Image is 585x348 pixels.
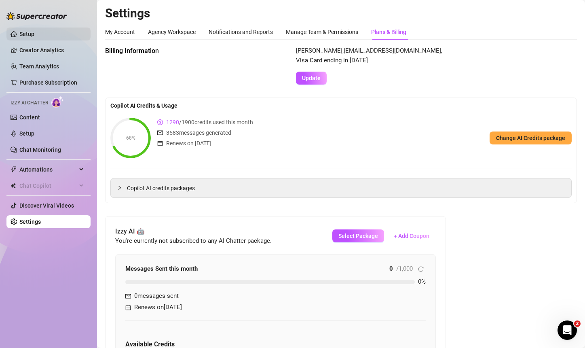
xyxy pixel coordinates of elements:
button: Select Package [332,229,384,242]
button: Update [296,72,327,85]
span: calendar [125,305,131,310]
span: Copilot AI credits packages [127,184,565,193]
a: Purchase Subscription [19,79,77,86]
div: Notifications and Reports [209,28,273,36]
iframe: Intercom live chat [558,320,577,340]
span: calendar [157,139,163,148]
span: collapsed [117,185,122,190]
img: Chat Copilot [11,183,16,189]
span: Change AI Credits package [496,135,565,141]
span: You're currently not subscribed to any AI Chatter package. [115,237,272,244]
button: Change AI Credits package [490,132,572,144]
span: mail [125,293,131,299]
span: Renews on [DATE] [166,139,211,148]
span: Renews on [DATE] [134,303,182,312]
span: [PERSON_NAME] , [EMAIL_ADDRESS][DOMAIN_NAME] , Visa Card ending in [DATE] [296,46,442,65]
div: Agency Workspace [148,28,196,36]
span: Select Package [338,233,378,239]
a: Discover Viral Videos [19,202,74,209]
img: logo-BBDzfeDw.svg [6,12,67,20]
span: / 1,000 [396,265,413,272]
span: Automations [19,163,77,176]
span: / 1900 credits used this month [166,118,253,127]
strong: Messages Sent this month [125,265,198,272]
span: + Add Coupon [394,233,429,239]
span: 68% [110,136,151,140]
span: reload [418,266,424,272]
button: + Add Coupon [387,229,436,242]
strong: 0 [389,265,393,272]
div: Plans & Billing [371,28,406,36]
div: My Account [105,28,135,36]
a: Settings [19,219,41,225]
span: Chat Copilot [19,179,77,192]
span: dollar-circle [157,118,163,127]
span: Izzy AI 🤖 [115,226,272,236]
a: Setup [19,130,34,137]
a: Content [19,114,40,121]
span: thunderbolt [11,166,17,173]
a: Chat Monitoring [19,146,61,153]
span: Izzy AI Chatter [11,99,48,107]
span: mail [157,128,163,137]
a: Team Analytics [19,63,59,70]
span: Update [302,75,321,81]
span: 1290 [166,119,179,125]
div: Copilot AI credits packages [111,178,571,197]
span: Billing Information [105,46,241,56]
h2: Settings [105,6,577,21]
a: Setup [19,31,34,37]
a: Creator Analytics [19,44,84,57]
div: Copilot AI Credits & Usage [110,101,572,110]
span: 0 messages sent [134,291,179,301]
span: 0 % [418,278,426,285]
img: AI Chatter [51,96,64,108]
span: 3583 messages generated [166,128,231,137]
span: 2 [574,320,581,327]
div: Manage Team & Permissions [286,28,358,36]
